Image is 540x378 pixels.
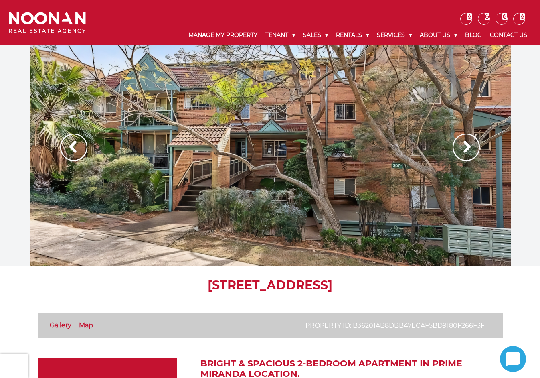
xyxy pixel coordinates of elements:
[373,25,416,45] a: Services
[453,134,480,161] img: Arrow slider
[486,25,531,45] a: Contact Us
[299,25,332,45] a: Sales
[38,278,503,293] h1: [STREET_ADDRESS]
[416,25,461,45] a: About Us
[305,321,485,331] p: Property ID: b36201ab8dbb47ecaf5bd9180f266f3f
[261,25,299,45] a: Tenant
[79,321,93,329] a: Map
[184,25,261,45] a: Manage My Property
[9,12,86,33] img: Noonan Real Estate Agency
[60,134,87,161] img: Arrow slider
[332,25,373,45] a: Rentals
[461,25,486,45] a: Blog
[50,321,71,329] a: Gallery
